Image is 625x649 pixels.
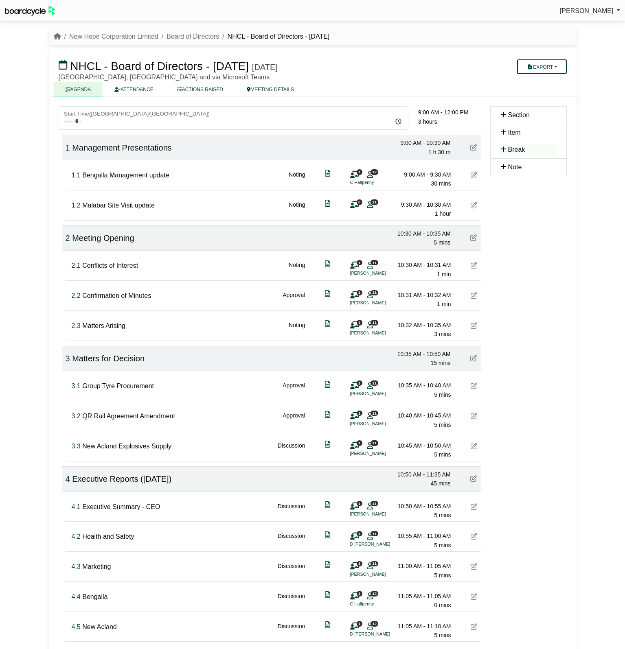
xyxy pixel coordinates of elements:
span: 0 mins [434,602,451,608]
span: 5 mins [434,572,451,579]
span: Confirmation of Minutes [82,292,151,299]
div: 10:50 AM - 11:35 AM [394,470,451,479]
span: Executive Summary - CEO [82,503,160,510]
span: 1 hour [435,210,451,217]
a: ATTENDANCE [103,82,165,96]
li: [PERSON_NAME] [350,330,411,337]
li: D [PERSON_NAME] [350,541,411,548]
span: Group Tyre Procurement [82,382,154,389]
span: 5 mins [434,422,451,428]
span: QR Rail Agreement Amendment [82,413,175,420]
span: 30 mins [431,180,451,187]
div: 11:05 AM - 11:05 AM [394,592,451,601]
span: Click to fine tune number [72,533,81,540]
span: 1 [357,380,362,386]
li: [PERSON_NAME] [350,420,411,427]
span: 1 min [437,271,451,278]
div: Approval [283,411,305,429]
li: D [PERSON_NAME] [350,631,411,638]
span: Click to fine tune number [72,172,81,179]
div: 10:30 AM - 10:31 AM [394,260,451,269]
span: Click to fine tune number [72,202,81,209]
span: 5 mins [434,391,451,398]
div: 10:35 AM - 10:40 AM [394,381,451,390]
span: 11 [371,290,378,295]
span: 1 [357,411,362,416]
span: 5 mins [434,542,451,548]
span: Break [508,146,525,153]
span: Note [508,164,522,170]
span: Matters for Decision [72,354,145,363]
span: 12 [371,169,378,175]
span: 0 [357,199,362,205]
div: 9:00 AM - 9:30 AM [394,170,451,179]
span: 11 [371,411,378,416]
div: Discussion [278,562,305,580]
span: Bengalla Management update [82,172,169,179]
span: 5 mins [434,632,451,638]
span: Item [508,129,521,136]
span: 11 [371,199,378,205]
span: Matters Arising [82,322,125,329]
div: 10:55 AM - 11:00 AM [394,531,451,540]
li: [PERSON_NAME] [350,390,411,397]
div: 11:05 AM - 11:10 AM [394,622,451,631]
div: 10:31 AM - 10:32 AM [394,291,451,299]
span: 5 mins [434,512,451,518]
div: 10:30 AM - 10:35 AM [394,229,451,238]
span: Click to fine tune number [72,262,81,269]
span: Conflicts of Interest [82,262,138,269]
a: Board of Directors [167,33,219,40]
span: 1 min [437,301,451,307]
a: AGENDA [54,82,103,96]
span: Click to fine tune number [72,443,81,450]
div: 9:00 AM - 10:30 AM [394,138,451,147]
nav: breadcrumb [54,31,330,42]
span: 1 [357,290,362,295]
span: Click to fine tune number [66,474,70,483]
span: Click to fine tune number [66,354,70,363]
div: Discussion [278,592,305,610]
span: 11 [371,501,378,506]
span: 11 [371,380,378,386]
div: 10:50 AM - 10:55 AM [394,502,451,511]
span: NHCL - Board of Directors - [DATE] [70,60,249,72]
span: Management Presentations [72,143,172,152]
span: Bengalla [82,593,107,600]
span: 1 h 30 m [428,149,450,155]
span: Click to fine tune number [66,143,70,152]
span: New Acland [82,623,117,630]
li: [PERSON_NAME] [350,450,411,457]
span: 11 [371,561,378,566]
div: Approval [283,291,305,309]
span: 1 [357,501,362,506]
span: 1 [357,621,362,626]
span: 1 [357,320,362,325]
span: 5 mins [434,239,450,246]
span: Marketing [82,563,111,570]
span: 11 [371,320,378,325]
span: 15 mins [430,360,450,366]
span: [PERSON_NAME] [560,7,614,14]
div: Approval [283,381,305,399]
li: [PERSON_NAME] [350,571,411,578]
span: 11 [371,440,378,446]
div: 10:32 AM - 10:35 AM [394,321,451,330]
span: New Acland Explosives Supply [82,443,171,450]
li: [PERSON_NAME] [350,270,411,277]
span: Click to fine tune number [72,292,81,299]
span: 1 [357,561,362,566]
span: Executive Reports ([DATE]) [72,474,171,483]
span: Click to fine tune number [72,413,81,420]
span: Click to fine tune number [72,623,81,630]
span: 12 [371,621,378,626]
span: Click to fine tune number [66,234,70,243]
div: 9:00 AM - 12:00 PM [418,108,480,117]
span: Health and Safety [82,533,134,540]
div: Discussion [278,502,305,520]
span: Meeting Opening [72,234,134,243]
div: 10:35 AM - 10:50 AM [394,350,451,358]
span: Malabar Site Visit update [82,202,155,209]
div: 10:45 AM - 10:50 AM [394,441,451,450]
button: Export [517,59,566,74]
